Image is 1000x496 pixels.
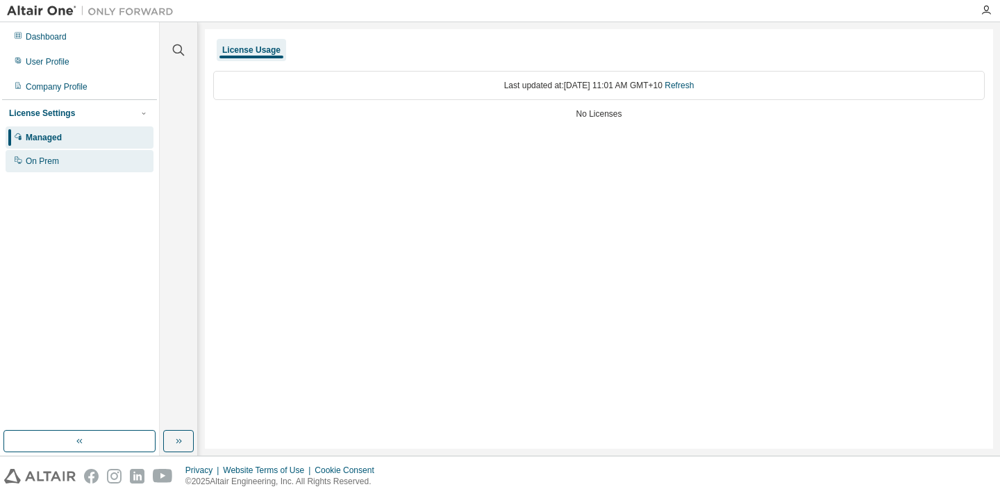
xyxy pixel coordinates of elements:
[315,465,382,476] div: Cookie Consent
[9,108,75,119] div: License Settings
[26,132,62,143] div: Managed
[107,469,122,483] img: instagram.svg
[185,465,223,476] div: Privacy
[84,469,99,483] img: facebook.svg
[4,469,76,483] img: altair_logo.svg
[26,156,59,167] div: On Prem
[26,56,69,67] div: User Profile
[665,81,694,90] a: Refresh
[130,469,144,483] img: linkedin.svg
[222,44,281,56] div: License Usage
[185,476,383,488] p: © 2025 Altair Engineering, Inc. All Rights Reserved.
[213,108,985,119] div: No Licenses
[26,81,87,92] div: Company Profile
[223,465,315,476] div: Website Terms of Use
[7,4,181,18] img: Altair One
[153,469,173,483] img: youtube.svg
[213,71,985,100] div: Last updated at: [DATE] 11:01 AM GMT+10
[26,31,67,42] div: Dashboard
